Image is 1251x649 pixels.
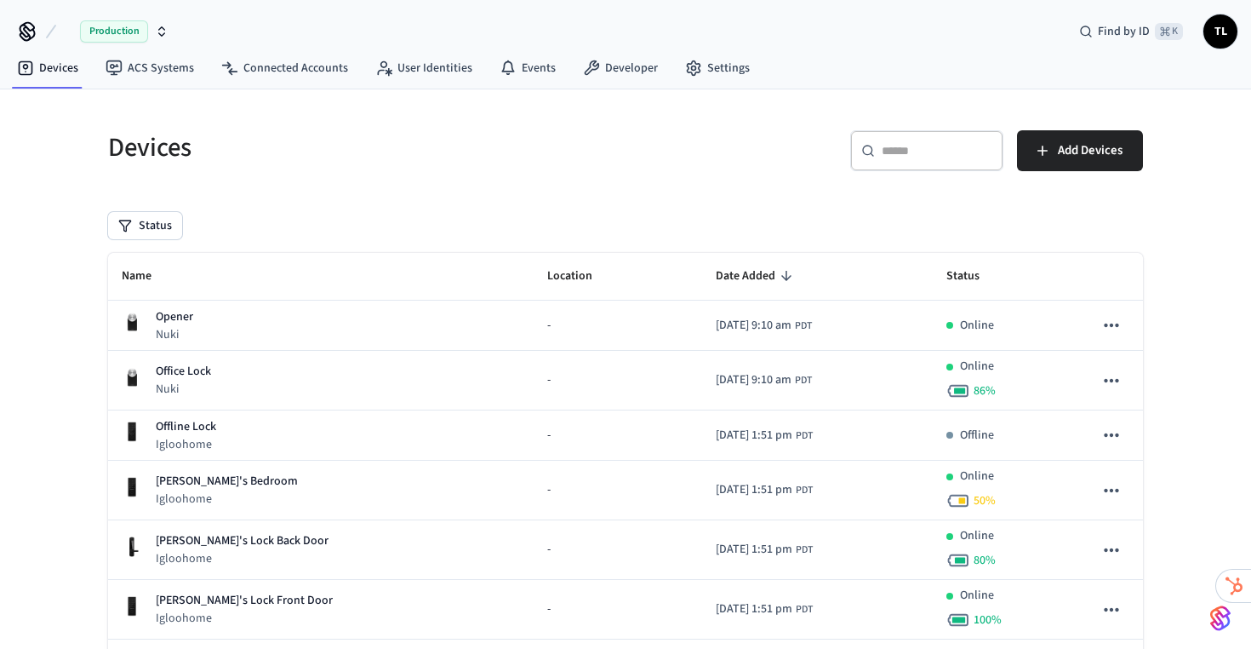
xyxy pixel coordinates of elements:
p: Office Lock [156,363,211,381]
span: PDT [795,319,812,334]
img: igloohome_deadbolt_2e [122,477,142,497]
p: Opener [156,308,193,326]
p: Online [960,527,994,545]
span: Status [946,263,1002,290]
div: America/Los_Angeles [716,317,812,335]
div: America/Los_Angeles [716,541,813,559]
div: America/Los_Angeles [716,481,813,499]
button: Status [108,212,182,239]
span: - [547,481,551,499]
span: - [547,541,551,559]
span: Location [547,263,614,290]
span: [DATE] 1:51 pm [716,481,792,499]
p: [PERSON_NAME]'s Lock Front Door [156,592,333,610]
span: [DATE] 1:51 pm [716,541,792,559]
span: [DATE] 9:10 am [716,317,791,335]
span: Date Added [716,263,797,290]
p: Online [960,468,994,485]
a: Devices [3,53,92,83]
span: Add Devices [1058,140,1122,162]
p: Nuki [156,381,211,398]
div: America/Los_Angeles [716,600,813,618]
a: Settings [671,53,763,83]
img: igloohome_deadbolt_2s [122,422,142,442]
span: - [547,317,551,335]
span: - [547,427,551,445]
span: ⌘ K [1155,23,1183,40]
p: [PERSON_NAME]'s Bedroom [156,473,298,491]
span: - [547,600,551,618]
span: TL [1205,16,1236,47]
span: 80 % [974,552,996,569]
span: [DATE] 1:51 pm [716,600,792,618]
span: [DATE] 9:10 am [716,371,791,389]
span: 86 % [974,382,996,399]
img: igloohome_deadbolt_2s [122,596,142,617]
img: Nuki Smart Lock 3.0 Pro Black, Front [122,367,142,388]
span: - [547,371,551,389]
h5: Devices [108,130,615,165]
span: [DATE] 1:51 pm [716,427,792,445]
span: Name [122,263,174,290]
span: PDT [796,483,813,498]
img: Nuki Smart Lock 3.0 Pro Black, Front [122,312,142,332]
div: Find by ID⌘ K [1065,16,1197,47]
p: Online [960,587,994,605]
a: Events [486,53,569,83]
span: PDT [796,602,813,617]
span: Find by ID [1098,23,1150,40]
p: Nuki [156,326,193,343]
span: 100 % [974,612,1002,629]
span: PDT [796,428,813,444]
p: Online [960,317,994,335]
img: igloohome_mortise_2 [122,537,142,557]
a: Connected Accounts [208,53,362,83]
button: Add Devices [1017,130,1143,171]
a: ACS Systems [92,53,208,83]
p: [PERSON_NAME]'s Lock Back Door [156,532,328,550]
span: 50 % [974,492,996,509]
p: Igloohome [156,550,328,567]
p: Offline Lock [156,418,216,436]
p: Offline [960,427,994,445]
p: Igloohome [156,436,216,453]
div: America/Los_Angeles [716,371,812,389]
p: Igloohome [156,491,298,508]
a: User Identities [362,53,486,83]
p: Online [960,358,994,376]
button: TL [1203,14,1237,49]
a: Developer [569,53,671,83]
span: PDT [795,373,812,388]
img: SeamLogoGradient.69752ec5.svg [1210,605,1231,632]
span: PDT [796,543,813,558]
div: America/Los_Angeles [716,427,813,445]
p: Igloohome [156,610,333,627]
span: Production [80,20,148,43]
